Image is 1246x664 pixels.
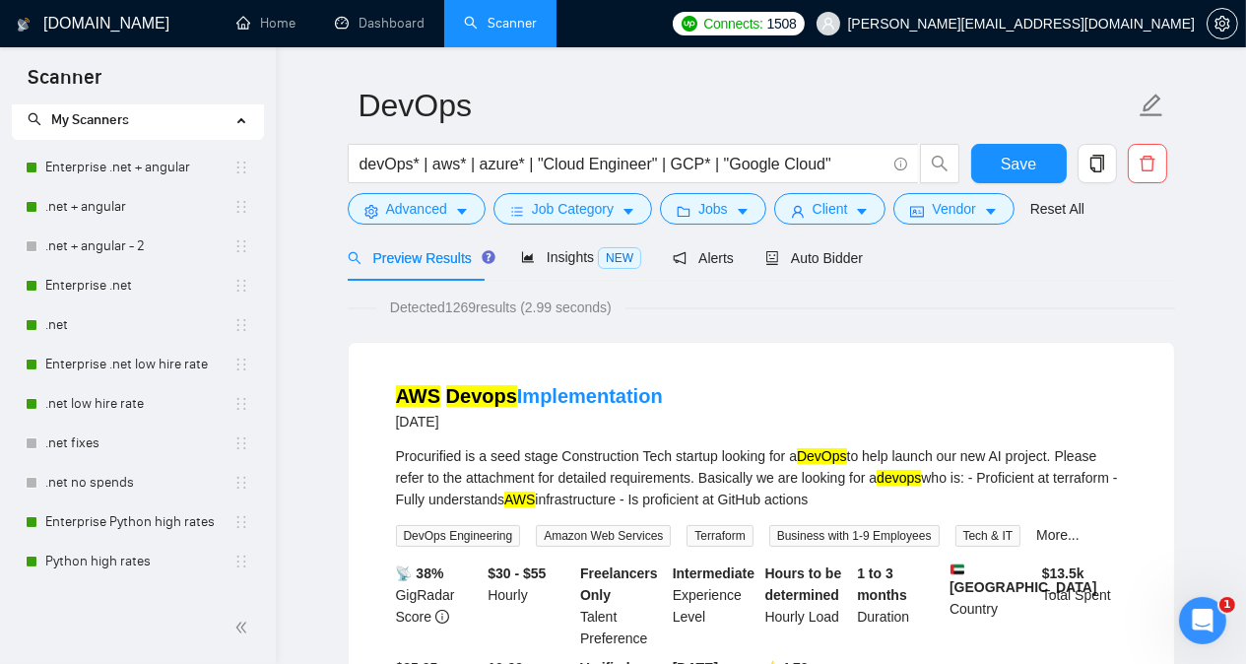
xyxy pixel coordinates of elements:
a: searchScanner [464,15,537,32]
span: Save [1001,152,1036,176]
b: Hours to be determined [765,565,842,603]
a: homeHome [236,15,295,32]
span: Vendor [932,198,975,220]
span: setting [364,204,378,219]
a: Enterprise Python high rates [45,502,233,542]
li: Enterprise .net low hire rate [12,345,263,384]
span: Amazon Web Services [536,525,671,547]
img: 🇦🇪 [951,563,964,576]
span: 1 [1219,597,1235,613]
button: folderJobscaret-down [660,193,766,225]
div: Procurified is a seed stage Construction Tech startup looking for a to help launch our new AI pro... [396,445,1127,510]
li: .net [12,305,263,345]
span: holder [233,357,249,372]
span: search [921,155,958,172]
button: Save [971,144,1067,183]
span: Scanner [12,63,117,104]
span: search [348,251,361,265]
span: Terraform [687,525,753,547]
span: caret-down [622,204,635,219]
li: .net no spends [12,463,263,502]
div: Talent Preference [576,563,669,649]
a: Enterprise .net + angular [45,148,233,187]
span: Client [813,198,848,220]
span: robot [765,251,779,265]
span: Preview Results [348,250,490,266]
span: Jobs [698,198,728,220]
li: .net + angular - 2 [12,227,263,266]
a: .net + angular - 2 [45,227,233,266]
button: search [920,144,959,183]
div: [DATE] [396,410,663,433]
span: double-left [234,618,254,637]
li: Copy of Python high rates [12,581,263,621]
li: .net + angular [12,187,263,227]
span: info-circle [435,610,449,624]
span: info-circle [894,158,907,170]
span: Alerts [673,250,734,266]
button: barsJob Categorycaret-down [493,193,652,225]
li: Enterprise .net [12,266,263,305]
span: DevOps Engineering [396,525,521,547]
span: caret-down [855,204,869,219]
button: delete [1128,144,1167,183]
mark: AWS [504,492,535,507]
span: idcard [910,204,924,219]
a: Enterprise .net [45,266,233,305]
span: holder [233,475,249,491]
span: caret-down [736,204,750,219]
button: idcardVendorcaret-down [893,193,1014,225]
b: Intermediate [673,565,754,581]
span: bars [510,204,524,219]
span: Job Category [532,198,614,220]
button: setting [1207,8,1238,39]
span: holder [233,317,249,333]
a: .net + angular [45,187,233,227]
div: GigRadar Score [392,563,485,649]
a: Enterprise .net low hire rate [45,345,233,384]
a: .net fixes [45,424,233,463]
span: holder [233,435,249,451]
button: userClientcaret-down [774,193,886,225]
img: upwork-logo.png [682,16,697,32]
span: setting [1208,16,1237,32]
span: Connects: [703,13,762,34]
span: holder [233,199,249,215]
div: Total Spent [1038,563,1131,649]
a: Python high rates [45,542,233,581]
span: NEW [598,247,641,269]
span: notification [673,251,687,265]
b: $30 - $55 [488,565,546,581]
b: [GEOGRAPHIC_DATA] [950,563,1097,595]
div: Country [946,563,1038,649]
iframe: Intercom live chat [1179,597,1226,644]
li: Enterprise Python high rates [12,502,263,542]
span: holder [233,554,249,569]
span: copy [1079,155,1116,172]
span: Business with 1-9 Employees [769,525,940,547]
span: search [28,112,41,126]
span: Tech & IT [955,525,1021,547]
div: Experience Level [669,563,761,649]
span: holder [233,160,249,175]
span: delete [1129,155,1166,172]
mark: devops [877,470,921,486]
span: caret-down [984,204,998,219]
li: Python high rates [12,542,263,581]
mark: AWS [396,385,441,407]
div: Hourly [484,563,576,649]
span: Detected 1269 results (2.99 seconds) [376,297,625,318]
a: AWS DevopsImplementation [396,385,663,407]
span: Insights [521,249,641,265]
span: caret-down [455,204,469,219]
b: $ 13.5k [1042,565,1084,581]
span: holder [233,396,249,412]
img: logo [17,9,31,40]
span: holder [233,238,249,254]
a: More... [1036,527,1080,543]
div: Hourly Load [761,563,854,649]
b: Freelancers Only [580,565,658,603]
span: holder [233,278,249,294]
button: copy [1078,144,1117,183]
a: dashboardDashboard [335,15,425,32]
